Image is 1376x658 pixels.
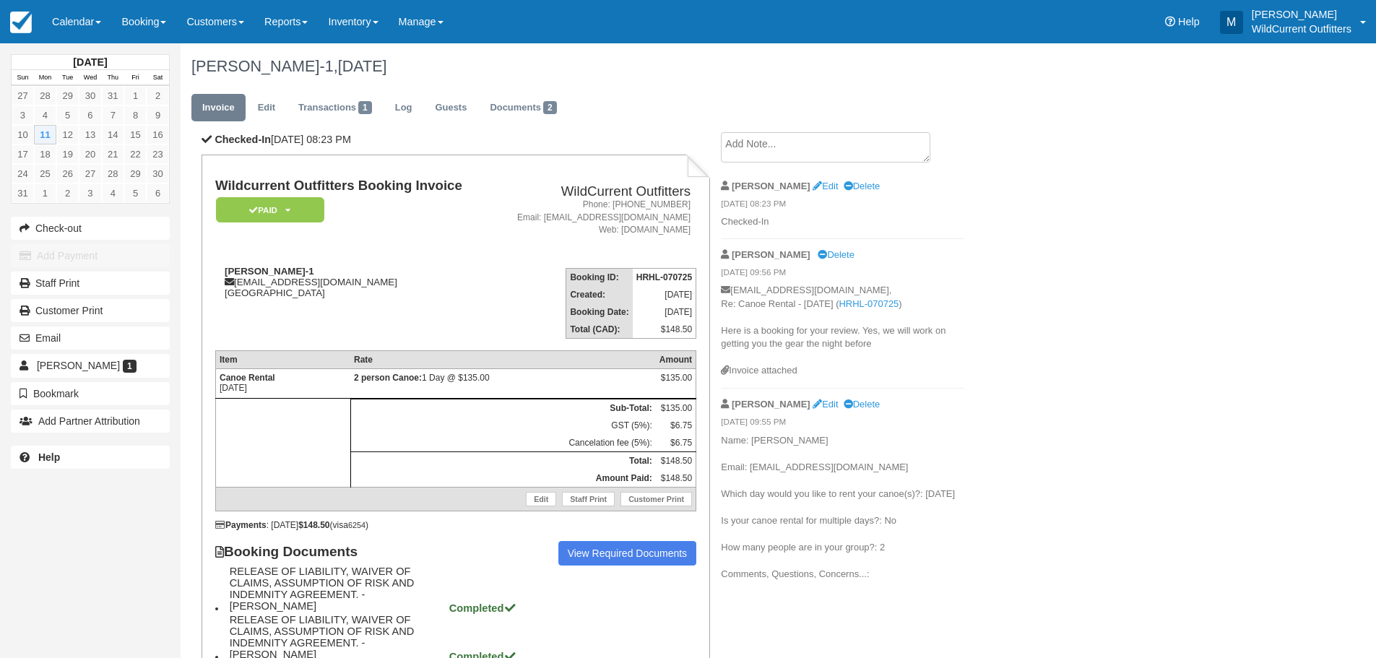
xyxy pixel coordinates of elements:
a: 8 [124,105,147,125]
a: 30 [79,86,101,105]
a: 11 [34,125,56,144]
a: 27 [79,164,101,183]
strong: Booking Documents [215,544,371,560]
h2: WildCurrent Outfitters [496,184,691,199]
strong: [PERSON_NAME]-1 [225,266,314,277]
th: Amount Paid: [350,469,656,488]
th: Booking ID: [566,268,633,286]
p: [EMAIL_ADDRESS][DOMAIN_NAME], Re: Canoe Rental - [DATE] ( ) Here is a booking for your review. Ye... [721,284,964,364]
th: Created: [566,286,633,303]
th: Rate [350,350,656,368]
span: Help [1178,16,1200,27]
p: WildCurrent Outfitters [1252,22,1351,36]
a: 2 [56,183,79,203]
strong: Canoe Rental [220,373,275,383]
a: 16 [147,125,169,144]
b: Help [38,451,60,463]
th: Mon [34,70,56,86]
a: 18 [34,144,56,164]
a: 28 [34,86,56,105]
em: [DATE] 09:56 PM [721,267,964,282]
img: checkfront-main-nav-mini-logo.png [10,12,32,33]
a: 29 [124,164,147,183]
a: 19 [56,144,79,164]
a: Edit [813,399,838,410]
th: Fri [124,70,147,86]
strong: [DATE] [73,56,107,68]
a: 26 [56,164,79,183]
a: 23 [147,144,169,164]
a: 1 [34,183,56,203]
a: Paid [215,196,319,223]
th: Thu [102,70,124,86]
a: [PERSON_NAME] 1 [11,354,170,377]
td: [DATE] [633,286,696,303]
a: 15 [124,125,147,144]
td: Cancelation fee (5%): [350,434,656,452]
b: Checked-In [215,134,271,145]
h1: Wildcurrent Outfitters Booking Invoice [215,178,490,194]
a: 27 [12,86,34,105]
button: Add Partner Attribution [11,410,170,433]
a: Edit [813,181,838,191]
a: Delete [844,399,880,410]
td: [DATE] [215,368,350,398]
a: 20 [79,144,101,164]
a: 14 [102,125,124,144]
a: Invoice [191,94,246,122]
a: 1 [124,86,147,105]
a: 4 [34,105,56,125]
a: Guests [424,94,477,122]
a: Log [384,94,423,122]
span: 2 [543,101,557,114]
div: : [DATE] (visa ) [215,520,696,530]
strong: 2 person Canoe [354,373,422,383]
a: 13 [79,125,101,144]
button: Add Payment [11,244,170,267]
p: Name: [PERSON_NAME] Email: [EMAIL_ADDRESS][DOMAIN_NAME] Which day would you like to rent your can... [721,434,964,581]
td: $6.75 [656,417,696,434]
td: $6.75 [656,434,696,452]
a: Staff Print [562,492,615,506]
button: Email [11,326,170,350]
a: 6 [79,105,101,125]
th: Amount [656,350,696,368]
span: [DATE] [338,57,387,75]
a: 17 [12,144,34,164]
a: Documents2 [479,94,567,122]
a: 7 [102,105,124,125]
a: 2 [147,86,169,105]
th: Booking Date: [566,303,633,321]
span: RELEASE OF LIABILITY, WAIVER OF CLAIMS, ASSUMPTION OF RISK AND INDEMNITY AGREEMENT. - [PERSON_NAME] [230,566,446,612]
th: Total: [350,451,656,469]
p: [DATE] 08:23 PM [202,132,709,147]
strong: [PERSON_NAME] [732,249,810,260]
td: [DATE] [633,303,696,321]
div: M [1220,11,1243,34]
td: GST (5%): [350,417,656,434]
strong: [PERSON_NAME] [732,181,810,191]
a: 3 [12,105,34,125]
div: Invoice attached [721,364,964,378]
a: Customer Print [11,299,170,322]
a: Help [11,446,170,469]
a: 5 [124,183,147,203]
a: 12 [56,125,79,144]
a: 25 [34,164,56,183]
span: 1 [123,360,137,373]
em: [DATE] 08:23 PM [721,198,964,214]
p: Checked-In [721,215,964,229]
th: Item [215,350,350,368]
strong: Completed [449,602,517,614]
em: [DATE] 09:55 PM [721,416,964,432]
a: 6 [147,183,169,203]
a: Edit [526,492,556,506]
a: 31 [102,86,124,105]
th: Total (CAD): [566,321,633,339]
a: 22 [124,144,147,164]
th: Sub-Total: [350,399,656,417]
strong: [PERSON_NAME] [732,399,810,410]
i: Help [1165,17,1175,27]
a: Transactions1 [287,94,383,122]
th: Tue [56,70,79,86]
